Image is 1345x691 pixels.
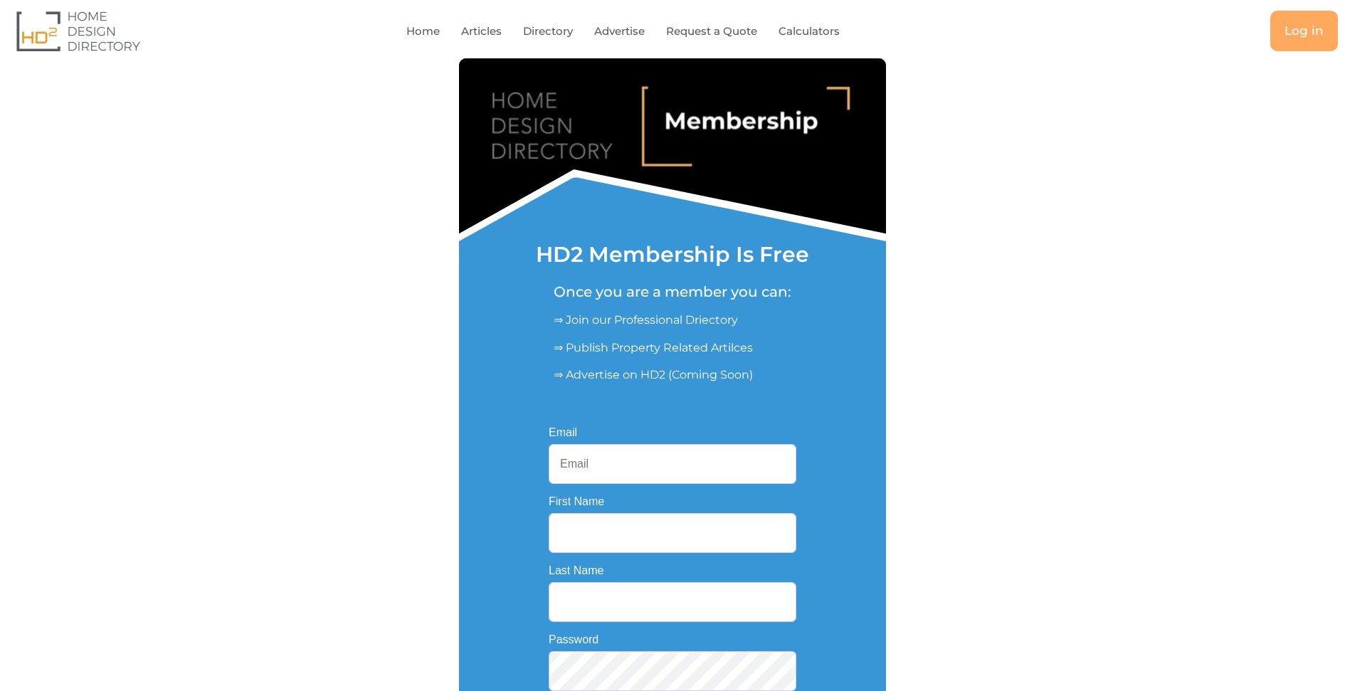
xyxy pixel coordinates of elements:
a: Log in [1270,11,1338,51]
a: Home [406,15,440,48]
h5: Once you are a member you can: [554,283,791,300]
label: Last Name [549,565,603,576]
p: ⇒ Join our Professional Driectory [554,312,791,329]
p: ⇒ Publish Property Related Artilces [554,339,791,357]
span: Log in [1285,25,1324,37]
a: Articles [461,15,502,48]
input: Email [549,444,796,484]
nav: Menu [273,15,1006,48]
label: First Name [549,496,604,507]
label: Password [549,634,598,645]
a: Request a Quote [666,15,757,48]
a: Calculators [779,15,840,48]
label: Email [549,427,577,438]
p: ⇒ Advertise on HD2 (Coming Soon) [554,366,791,384]
a: Directory [523,15,573,48]
a: Advertise [594,15,645,48]
h1: HD2 Membership Is Free [536,244,809,265]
